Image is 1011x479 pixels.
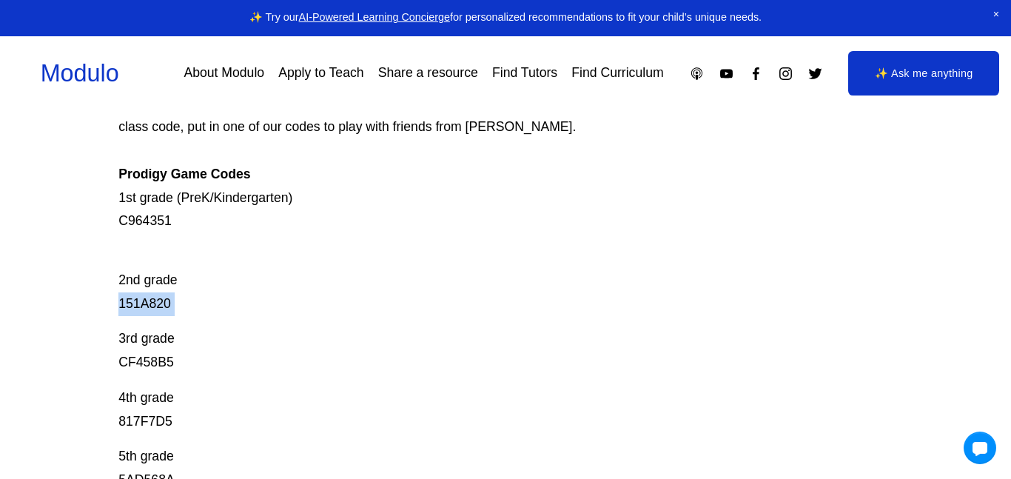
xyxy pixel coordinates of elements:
[184,61,264,87] a: About Modulo
[118,386,814,434] p: 4th grade 817F7D5
[41,60,119,87] a: Modulo
[748,66,764,81] a: Facebook
[118,21,814,233] p: Prodigy is our go-to mastery- based tool to give kids lots of fun, engaging math problems while e...
[378,61,478,87] a: Share a resource
[299,11,450,23] a: AI-Powered Learning Concierge
[278,61,363,87] a: Apply to Teach
[719,66,734,81] a: YouTube
[118,245,814,315] p: 2nd grade 151A820
[571,61,663,87] a: Find Curriculum
[848,51,999,96] a: ✨ Ask me anything
[118,327,814,375] p: 3rd grade CF458B5
[778,66,793,81] a: Instagram
[118,167,250,181] strong: Prodigy Game Codes
[689,66,705,81] a: Apple Podcasts
[492,61,557,87] a: Find Tutors
[807,66,823,81] a: Twitter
